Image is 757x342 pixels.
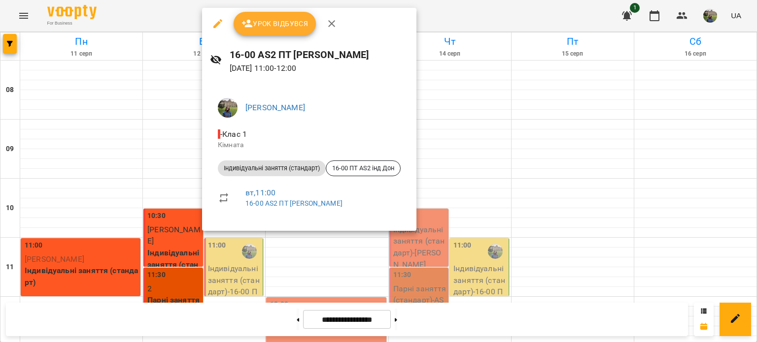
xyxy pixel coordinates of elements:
[245,103,305,112] a: [PERSON_NAME]
[326,164,400,173] span: 16-00 ПТ AS2 інд Дон
[230,62,409,74] p: [DATE] 11:00 - 12:00
[230,47,409,62] h6: 16-00 AS2 ПТ [PERSON_NAME]
[218,98,238,118] img: f01d4343db5c932fedd74e1c54090270.jpg
[218,129,249,139] span: - Клас 1
[234,12,316,35] button: Урок відбувся
[326,160,401,176] div: 16-00 ПТ AS2 інд Дон
[218,140,401,150] p: Кімната
[241,18,309,30] span: Урок відбувся
[245,188,275,197] a: вт , 11:00
[245,199,343,207] a: 16-00 AS2 ПТ [PERSON_NAME]
[218,164,326,173] span: Індивідуальні заняття (стандарт)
